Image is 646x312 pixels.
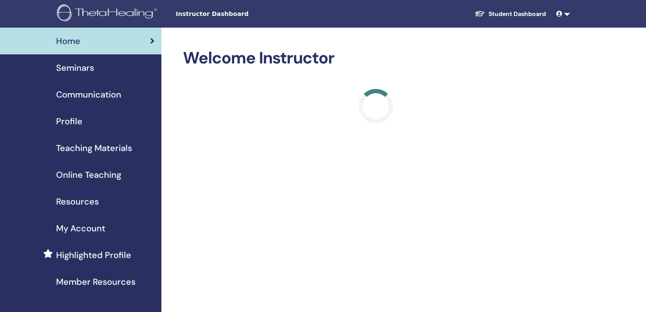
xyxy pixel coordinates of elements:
[56,115,82,128] span: Profile
[56,222,105,235] span: My Account
[56,35,80,47] span: Home
[56,168,121,181] span: Online Teaching
[475,10,485,17] img: graduation-cap-white.svg
[56,88,121,101] span: Communication
[56,249,131,262] span: Highlighted Profile
[176,9,305,19] span: Instructor Dashboard
[56,275,136,288] span: Member Resources
[56,142,132,154] span: Teaching Materials
[57,4,160,24] img: logo.png
[56,195,99,208] span: Resources
[183,48,568,68] h2: Welcome Instructor
[56,61,94,74] span: Seminars
[468,6,553,22] a: Student Dashboard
